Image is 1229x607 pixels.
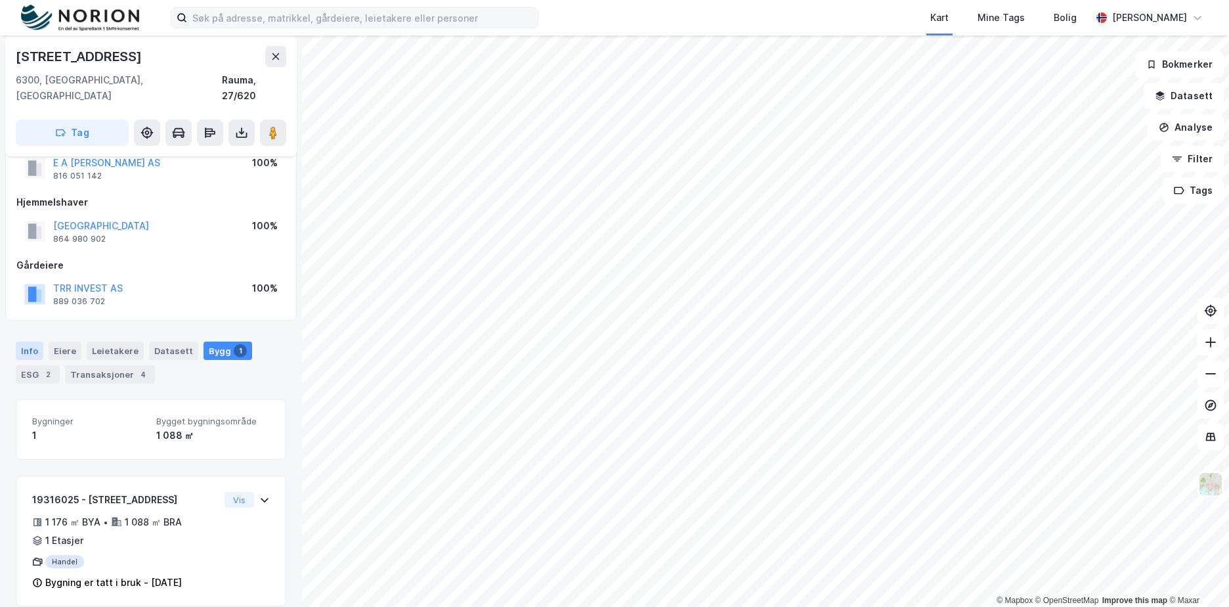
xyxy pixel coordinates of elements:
[87,342,144,360] div: Leietakere
[45,533,83,549] div: 1 Etasjer
[1135,51,1224,78] button: Bokmerker
[225,492,254,508] button: Vis
[997,596,1033,605] a: Mapbox
[1148,114,1224,141] button: Analyse
[45,575,182,591] div: Bygning er tatt i bruk - [DATE]
[1102,596,1167,605] a: Improve this map
[103,517,108,528] div: •
[16,194,286,210] div: Hjemmelshaver
[187,8,538,28] input: Søk på adresse, matrikkel, gårdeiere, leietakere eller personer
[1161,146,1224,172] button: Filter
[1163,177,1224,204] button: Tags
[16,365,60,384] div: ESG
[32,416,146,427] span: Bygninger
[1163,544,1229,607] div: Kontrollprogram for chat
[156,428,270,443] div: 1 088 ㎡
[125,514,182,530] div: 1 088 ㎡ BRA
[16,120,129,146] button: Tag
[53,171,102,181] div: 816 051 142
[1035,596,1099,605] a: OpenStreetMap
[16,72,222,104] div: 6300, [GEOGRAPHIC_DATA], [GEOGRAPHIC_DATA]
[16,46,144,67] div: [STREET_ADDRESS]
[1054,10,1077,26] div: Bolig
[65,365,155,384] div: Transaksjoner
[930,10,949,26] div: Kart
[49,342,81,360] div: Eiere
[252,281,278,296] div: 100%
[53,234,106,244] div: 864 980 902
[16,258,286,273] div: Gårdeiere
[1112,10,1187,26] div: [PERSON_NAME]
[32,428,146,443] div: 1
[204,342,252,360] div: Bygg
[252,155,278,171] div: 100%
[137,368,150,381] div: 4
[21,5,139,32] img: norion-logo.80e7a08dc31c2e691866.png
[978,10,1025,26] div: Mine Tags
[45,514,100,530] div: 1 176 ㎡ BYA
[1144,83,1224,109] button: Datasett
[222,72,286,104] div: Rauma, 27/620
[1163,544,1229,607] iframe: Chat Widget
[1198,472,1223,497] img: Z
[252,218,278,234] div: 100%
[234,344,247,357] div: 1
[156,416,270,427] span: Bygget bygningsområde
[41,368,54,381] div: 2
[149,342,198,360] div: Datasett
[53,296,105,307] div: 889 036 702
[32,492,219,508] div: 19316025 - [STREET_ADDRESS]
[16,342,43,360] div: Info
